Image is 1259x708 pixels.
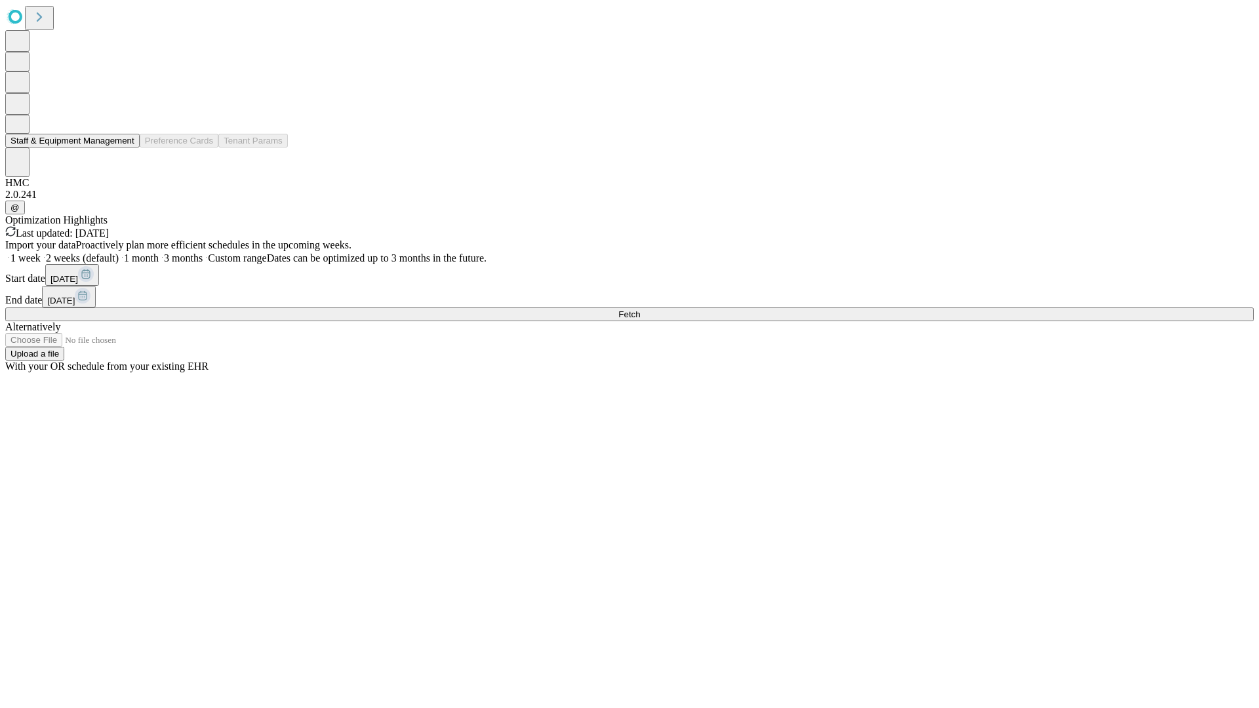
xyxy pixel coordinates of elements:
span: Alternatively [5,321,60,332]
button: Preference Cards [140,134,218,147]
span: Dates can be optimized up to 3 months in the future. [267,252,487,264]
span: 2 weeks (default) [46,252,119,264]
span: @ [10,203,20,212]
button: Tenant Params [218,134,288,147]
button: [DATE] [42,286,96,307]
span: 1 month [124,252,159,264]
button: Fetch [5,307,1254,321]
span: With your OR schedule from your existing EHR [5,361,209,372]
span: Import your data [5,239,76,250]
div: End date [5,286,1254,307]
span: Proactively plan more efficient schedules in the upcoming weeks. [76,239,351,250]
span: Custom range [208,252,266,264]
div: 2.0.241 [5,189,1254,201]
button: @ [5,201,25,214]
span: [DATE] [47,296,75,305]
span: Optimization Highlights [5,214,108,226]
div: HMC [5,177,1254,189]
button: [DATE] [45,264,99,286]
button: Staff & Equipment Management [5,134,140,147]
span: [DATE] [50,274,78,284]
span: Fetch [618,309,640,319]
div: Start date [5,264,1254,286]
span: 1 week [10,252,41,264]
button: Upload a file [5,347,64,361]
span: Last updated: [DATE] [16,227,109,239]
span: 3 months [164,252,203,264]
